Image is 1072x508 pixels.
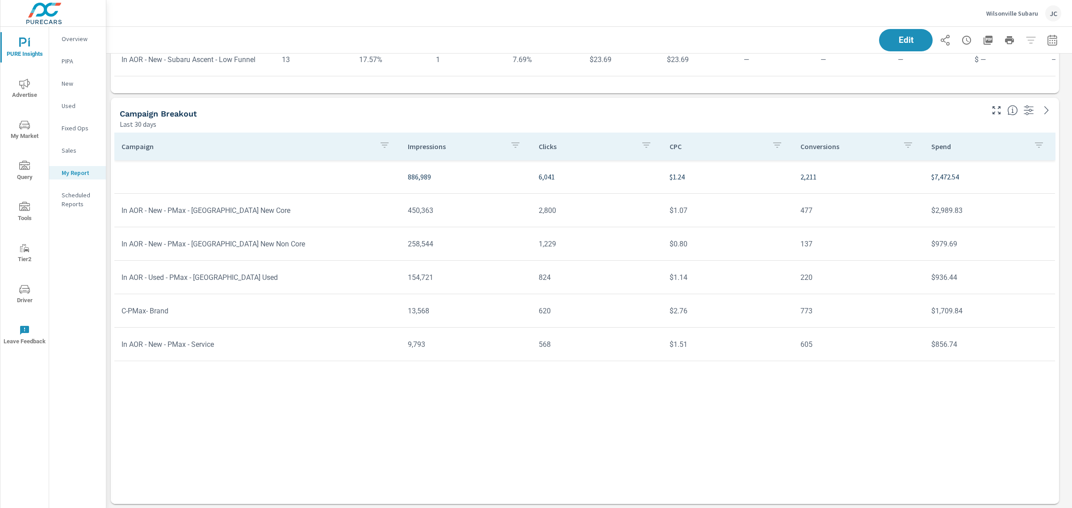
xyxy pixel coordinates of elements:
p: Sales [62,146,99,155]
td: In AOR - New - PMax - [GEOGRAPHIC_DATA] New Non Core [114,233,401,255]
td: 13 [275,48,352,71]
div: JC [1045,5,1061,21]
td: 13,568 [401,300,532,322]
div: Overview [49,32,106,46]
span: Advertise [3,79,46,100]
td: $0.80 [662,233,793,255]
td: $1.51 [662,333,793,356]
span: Edit [888,36,924,44]
td: $23.69 [582,48,659,71]
td: — [813,48,890,71]
p: 6,041 [539,171,655,182]
button: Edit [879,29,933,51]
td: $1.07 [662,199,793,222]
p: Overview [62,34,99,43]
td: $ — [967,48,1044,71]
td: 17.57% [352,48,429,71]
td: 154,721 [401,266,532,289]
p: Impressions [408,142,503,151]
td: In AOR - New - Subaru Ascent - Low Funnel [114,48,275,71]
p: 886,989 [408,171,524,182]
button: Share Report [936,31,954,49]
div: Sales [49,144,106,157]
span: This is a summary of PMAX performance results by campaign. Each column can be sorted. [1007,105,1018,116]
p: Used [62,101,99,110]
p: Campaign [121,142,372,151]
td: 7.69% [506,48,582,71]
p: $7,472.54 [931,171,1048,182]
button: Select Date Range [1043,31,1061,49]
button: "Export Report to PDF" [979,31,997,49]
td: 2,800 [532,199,662,222]
span: Tools [3,202,46,224]
p: Fixed Ops [62,124,99,133]
td: $23.69 [660,48,737,71]
p: My Report [62,168,99,177]
span: Leave Feedback [3,325,46,347]
div: New [49,77,106,90]
td: 477 [793,199,924,222]
td: — [737,48,813,71]
td: In AOR - New - PMax - Service [114,333,401,356]
td: 824 [532,266,662,289]
td: 773 [793,300,924,322]
span: Driver [3,284,46,306]
p: Wilsonville Subaru [986,9,1038,17]
td: $856.74 [924,333,1055,356]
td: $936.44 [924,266,1055,289]
p: Spend [931,142,1026,151]
td: 220 [793,266,924,289]
button: Make Fullscreen [989,103,1004,117]
p: CPC [670,142,765,151]
td: $1,709.84 [924,300,1055,322]
td: 9,793 [401,333,532,356]
span: Query [3,161,46,183]
div: My Report [49,166,106,179]
p: Scheduled Reports [62,191,99,208]
td: 605 [793,333,924,356]
p: New [62,79,99,88]
td: $1.14 [662,266,793,289]
button: Print Report [1001,31,1018,49]
p: Last 30 days [120,119,156,129]
p: $1.24 [670,171,786,182]
td: 1 [429,48,506,71]
div: nav menu [0,27,49,355]
a: See more details in report [1039,103,1054,117]
p: PIPA [62,57,99,66]
td: 568 [532,333,662,356]
td: C-PMax- Brand [114,300,401,322]
h5: Campaign Breakout [120,109,197,118]
td: In AOR - Used - PMax - [GEOGRAPHIC_DATA] Used [114,266,401,289]
span: PURE Insights [3,37,46,59]
td: In AOR - New - PMax - [GEOGRAPHIC_DATA] New Core [114,199,401,222]
div: Used [49,99,106,112]
span: My Market [3,120,46,142]
td: — [891,48,967,71]
td: $2,989.83 [924,199,1055,222]
p: 2,211 [800,171,917,182]
td: $2.76 [662,300,793,322]
td: $979.69 [924,233,1055,255]
div: Scheduled Reports [49,188,106,211]
td: 1,229 [532,233,662,255]
td: 450,363 [401,199,532,222]
p: Conversions [800,142,896,151]
p: Clicks [539,142,634,151]
div: PIPA [49,54,106,68]
td: 137 [793,233,924,255]
div: Fixed Ops [49,121,106,135]
td: 620 [532,300,662,322]
td: 258,544 [401,233,532,255]
span: Tier2 [3,243,46,265]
